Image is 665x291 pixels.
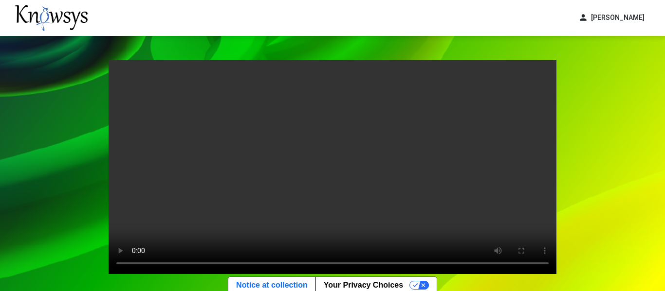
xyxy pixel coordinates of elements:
[109,60,556,274] video: Your browser does not support the video tag.
[15,5,88,31] img: knowsys-logo.png
[573,10,650,26] button: person[PERSON_NAME]
[578,13,588,23] span: person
